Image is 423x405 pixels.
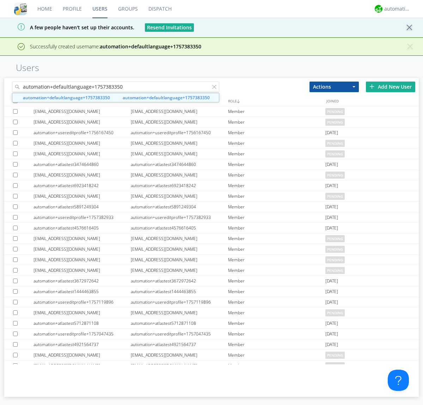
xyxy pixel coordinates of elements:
[228,180,325,191] div: Member
[4,233,419,244] a: [EMAIL_ADDRESS][DOMAIN_NAME][EMAIL_ADDRESS][DOMAIN_NAME]Memberpending
[33,180,131,191] div: automation+atlastest6923418242
[325,235,345,242] span: pending
[131,212,228,222] div: automation+usereditprofile+1757382933
[4,308,419,318] a: [EMAIL_ADDRESS][DOMAIN_NAME][EMAIL_ADDRESS][DOMAIN_NAME]Memberpending
[228,170,325,180] div: Member
[131,180,228,191] div: automation+atlastest6923418242
[325,172,345,179] span: pending
[228,223,325,233] div: Member
[325,119,345,126] span: pending
[228,138,325,148] div: Member
[131,127,228,138] div: automation+usereditprofile+1756167450
[131,233,228,244] div: [EMAIL_ADDRESS][DOMAIN_NAME]
[369,84,374,89] img: plus.svg
[325,212,338,223] span: [DATE]
[33,127,131,138] div: automation+usereditprofile+1756167450
[228,265,325,275] div: Member
[4,244,419,255] a: [EMAIL_ADDRESS][DOMAIN_NAME][EMAIL_ADDRESS][DOMAIN_NAME]Memberpending
[228,339,325,350] div: Member
[325,193,345,200] span: pending
[228,191,325,201] div: Member
[228,202,325,212] div: Member
[131,255,228,265] div: [EMAIL_ADDRESS][DOMAIN_NAME]
[325,202,338,212] span: [DATE]
[131,170,228,180] div: [EMAIL_ADDRESS][DOMAIN_NAME]
[325,276,338,286] span: [DATE]
[33,329,131,339] div: automation+usereditprofile+1757047435
[33,255,131,265] div: [EMAIL_ADDRESS][DOMAIN_NAME]
[33,106,131,117] div: [EMAIL_ADDRESS][DOMAIN_NAME]
[228,308,325,318] div: Member
[4,350,419,361] a: [EMAIL_ADDRESS][DOMAIN_NAME][EMAIL_ADDRESS][DOMAIN_NAME]Memberpending
[228,276,325,286] div: Member
[228,244,325,254] div: Member
[228,361,325,371] div: Member
[325,318,338,329] span: [DATE]
[14,2,27,15] img: cddb5a64eb264b2086981ab96f4c1ba7
[33,339,131,350] div: automation+atlastest4921564737
[131,339,228,350] div: automation+atlastest4921564737
[100,43,201,50] strong: automation+defaultlanguage+1757383350
[4,265,419,276] a: [EMAIL_ADDRESS][DOMAIN_NAME][EMAIL_ADDRESS][DOMAIN_NAME]Memberpending
[309,82,359,92] button: Actions
[228,286,325,297] div: Member
[4,159,419,170] a: automation+atlastest3474644860automation+atlastest3474644860Member[DATE]
[4,180,419,191] a: automation+atlastest6923418242automation+atlastest6923418242Member[DATE]
[228,318,325,328] div: Member
[33,286,131,297] div: automation+atlastest1444463855
[325,180,338,191] span: [DATE]
[131,159,228,169] div: automation+atlastest3474644860
[4,318,419,329] a: automation+atlastest5712871108automation+atlastest5712871108Member[DATE]
[131,223,228,233] div: automation+atlastest4576616405
[131,191,228,201] div: [EMAIL_ADDRESS][DOMAIN_NAME]
[33,233,131,244] div: [EMAIL_ADDRESS][DOMAIN_NAME]
[131,286,228,297] div: automation+atlastest1444463855
[12,82,219,92] input: Search users
[325,127,338,138] span: [DATE]
[375,5,382,13] img: d2d01cd9b4174d08988066c6d424eccd
[4,297,419,308] a: automation+usereditprofile+1757119896automation+usereditprofile+1757119896Member[DATE]
[131,361,228,371] div: [EMAIL_ADDRESS][DOMAIN_NAME]
[33,170,131,180] div: [EMAIL_ADDRESS][DOMAIN_NAME]
[5,24,134,31] span: A few people haven't set up their accounts.
[228,297,325,307] div: Member
[131,276,228,286] div: automation+atlastest3672972642
[226,96,325,106] div: ROLE
[4,117,419,127] a: [EMAIL_ADDRESS][DOMAIN_NAME][EMAIL_ADDRESS][DOMAIN_NAME]Memberpending
[131,202,228,212] div: automation+atlastest5891249304
[33,159,131,169] div: automation+atlastest3474644860
[4,212,419,223] a: automation+usereditprofile+1757382933automation+usereditprofile+1757382933Member[DATE]
[33,191,131,201] div: [EMAIL_ADDRESS][DOMAIN_NAME]
[325,140,345,147] span: pending
[228,255,325,265] div: Member
[33,276,131,286] div: automation+atlastest3672972642
[33,138,131,148] div: [EMAIL_ADDRESS][DOMAIN_NAME]
[366,82,415,92] div: Add New User
[4,138,419,149] a: [EMAIL_ADDRESS][DOMAIN_NAME][EMAIL_ADDRESS][DOMAIN_NAME]Memberpending
[131,265,228,275] div: [EMAIL_ADDRESS][DOMAIN_NAME]
[4,286,419,297] a: automation+atlastest1444463855automation+atlastest1444463855Member[DATE]
[228,149,325,159] div: Member
[131,297,228,307] div: automation+usereditprofile+1757119896
[325,96,423,106] div: JOINED
[228,212,325,222] div: Member
[23,95,110,101] strong: automation+defaultlanguage+1757383350
[131,138,228,148] div: [EMAIL_ADDRESS][DOMAIN_NAME]
[33,297,131,307] div: automation+usereditprofile+1757119896
[33,149,131,159] div: [EMAIL_ADDRESS][DOMAIN_NAME]
[131,308,228,318] div: [EMAIL_ADDRESS][DOMAIN_NAME]
[33,308,131,318] div: [EMAIL_ADDRESS][DOMAIN_NAME]
[325,108,345,115] span: pending
[4,223,419,233] a: automation+atlastest4576616405automation+atlastest4576616405Member[DATE]
[33,265,131,275] div: [EMAIL_ADDRESS][DOMAIN_NAME]
[33,350,131,360] div: [EMAIL_ADDRESS][DOMAIN_NAME]
[131,149,228,159] div: [EMAIL_ADDRESS][DOMAIN_NAME]
[4,170,419,180] a: [EMAIL_ADDRESS][DOMAIN_NAME][EMAIL_ADDRESS][DOMAIN_NAME]Memberpending
[4,149,419,159] a: [EMAIL_ADDRESS][DOMAIN_NAME][EMAIL_ADDRESS][DOMAIN_NAME]Memberpending
[228,127,325,138] div: Member
[33,223,131,233] div: automation+atlastest4576616405
[228,350,325,360] div: Member
[228,106,325,117] div: Member
[30,43,201,50] span: Successfully created username:
[325,159,338,170] span: [DATE]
